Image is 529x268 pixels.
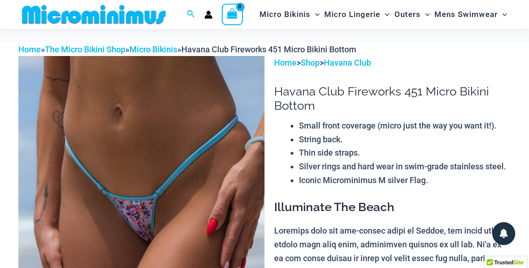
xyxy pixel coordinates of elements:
span: Menu Toggle [498,3,507,26]
li: Silver rings and hard wear in swim-grade stainless steel. [299,160,511,173]
span: Outers [394,3,421,26]
li: Thin side straps. [299,146,511,160]
li: Iconic Microminimus M silver Flag. [299,173,511,187]
a: View Shopping Cart, empty [222,4,243,25]
a: Mens SwimwearMenu ToggleMenu Toggle [432,3,509,26]
span: Mens Swimwear [434,3,498,26]
li: String back. [299,133,511,146]
a: Home [18,45,41,54]
img: MM SHOP LOGO FLAT [18,4,169,25]
h3: Illuminate The Beach [274,200,511,215]
a: OutersMenu ToggleMenu Toggle [392,3,432,26]
a: Micro Bikinis [129,45,177,54]
span: Havana Club Fireworks 451 Micro Bikini Bottom [181,45,356,54]
li: Small front coverage (micro just the way you want it!). [299,119,511,133]
span: Micro Lingerie [324,3,380,26]
nav: Site Navigation [256,1,511,28]
span: » » » [18,45,356,54]
h1: Havana Club Fireworks 451 Micro Bikini Bottom [274,84,511,113]
a: Account icon link [204,11,213,19]
span: Menu Toggle [380,3,389,26]
a: The Micro Bikini Shop [45,45,125,54]
a: Micro BikinisMenu ToggleMenu Toggle [257,3,322,26]
span: Menu Toggle [310,3,320,26]
a: Home [274,58,297,67]
a: Shop [301,58,320,67]
p: > > [274,56,511,70]
a: Search icon link [187,9,195,20]
a: Havana Club [324,58,371,67]
a: Micro LingerieMenu ToggleMenu Toggle [322,3,392,26]
span: Menu Toggle [421,3,430,26]
span: Micro Bikinis [259,3,310,26]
